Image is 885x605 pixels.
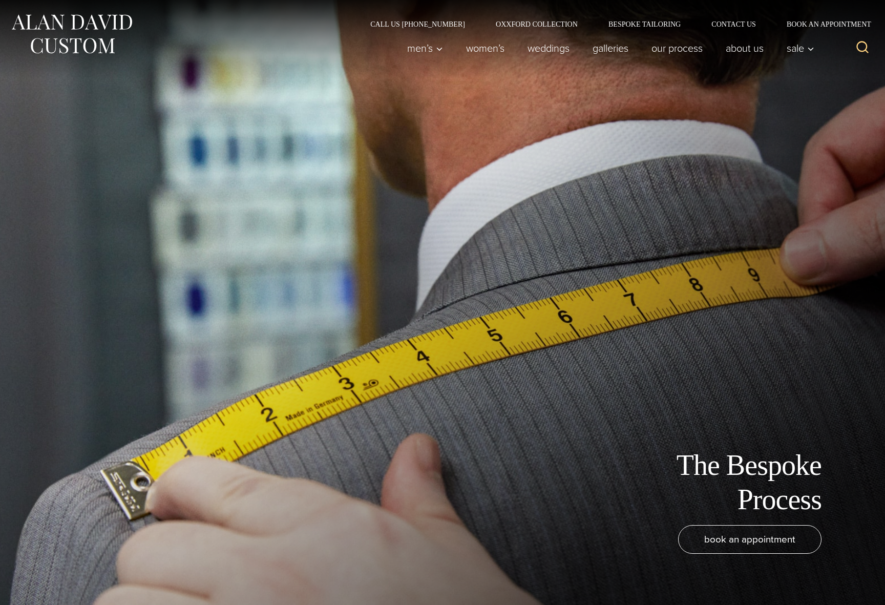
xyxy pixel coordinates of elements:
[455,38,516,58] a: Women’s
[640,38,714,58] a: Our Process
[591,448,821,517] h1: The Bespoke Process
[516,38,581,58] a: weddings
[696,20,771,28] a: Contact Us
[355,20,480,28] a: Call Us [PHONE_NUMBER]
[10,11,133,57] img: Alan David Custom
[581,38,640,58] a: Galleries
[704,532,795,547] span: book an appointment
[407,43,443,53] span: Men’s
[593,20,696,28] a: Bespoke Tailoring
[714,38,775,58] a: About Us
[787,43,814,53] span: Sale
[480,20,593,28] a: Oxxford Collection
[678,525,821,554] a: book an appointment
[396,38,820,58] nav: Primary Navigation
[850,36,875,60] button: View Search Form
[771,20,875,28] a: Book an Appointment
[355,20,875,28] nav: Secondary Navigation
